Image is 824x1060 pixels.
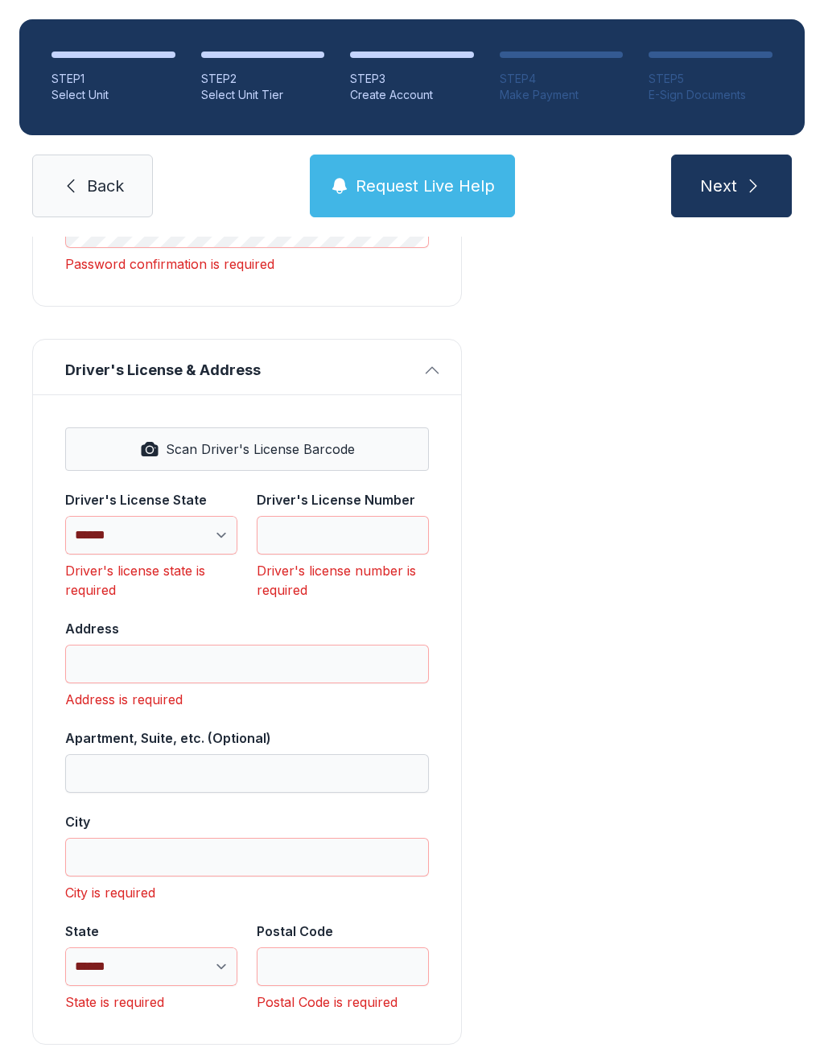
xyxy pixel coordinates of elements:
[649,71,772,87] div: STEP 5
[65,838,429,876] input: City
[65,754,429,793] input: Apartment, Suite, etc. (Optional)
[500,71,624,87] div: STEP 4
[166,439,355,459] span: Scan Driver's License Barcode
[65,728,429,748] div: Apartment, Suite, etc. (Optional)
[51,87,175,103] div: Select Unit
[257,516,429,555] input: Driver's License Number
[65,359,416,382] span: Driver's License & Address
[51,71,175,87] div: STEP 1
[65,645,429,683] input: Address
[649,87,772,103] div: E-Sign Documents
[65,992,237,1012] div: State is required
[65,561,237,600] div: Driver's license state is required
[257,992,429,1012] div: Postal Code is required
[500,87,624,103] div: Make Payment
[65,947,237,986] select: State
[350,71,474,87] div: STEP 3
[257,947,429,986] input: Postal Code
[65,516,237,555] select: Driver's License State
[33,340,461,394] button: Driver's License & Address
[257,561,429,600] div: Driver's license number is required
[257,922,429,941] div: Postal Code
[257,490,429,509] div: Driver's License Number
[65,883,429,902] div: City is required
[65,690,429,709] div: Address is required
[65,922,237,941] div: State
[700,175,737,197] span: Next
[201,87,325,103] div: Select Unit Tier
[65,254,429,274] div: Password confirmation is required
[201,71,325,87] div: STEP 2
[356,175,495,197] span: Request Live Help
[65,619,429,638] div: Address
[65,490,237,509] div: Driver's License State
[87,175,124,197] span: Back
[65,812,429,831] div: City
[350,87,474,103] div: Create Account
